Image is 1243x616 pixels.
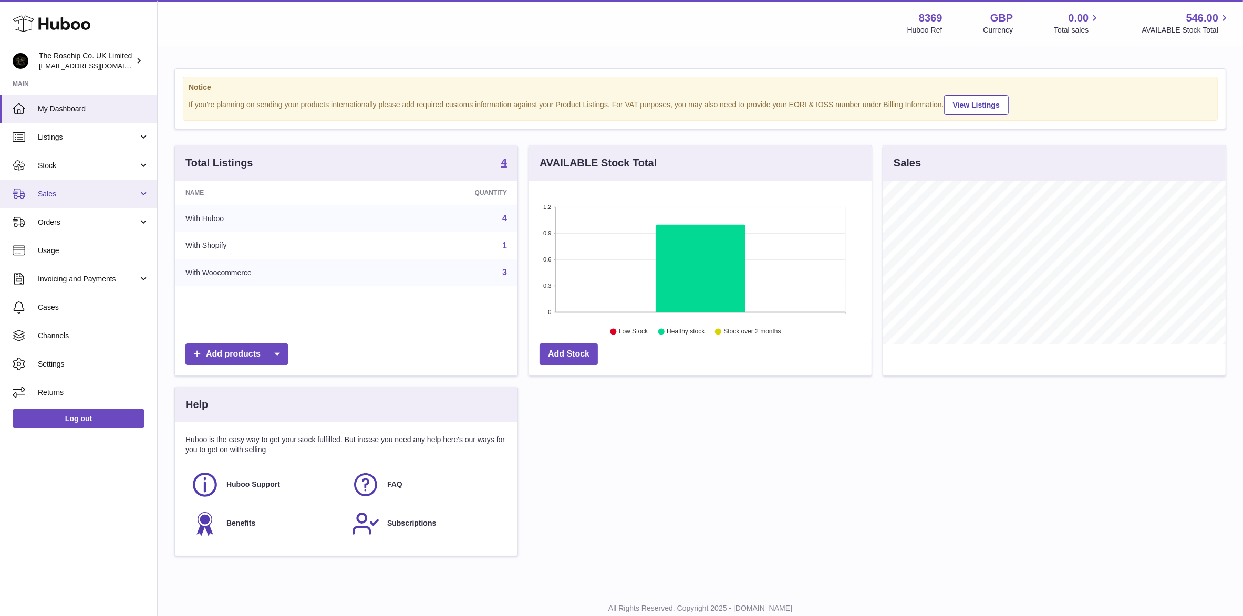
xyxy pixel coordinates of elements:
[543,283,551,289] text: 0.3
[191,471,341,499] a: Huboo Support
[543,230,551,236] text: 0.9
[38,132,138,142] span: Listings
[38,104,149,114] span: My Dashboard
[548,309,551,315] text: 0
[501,157,507,168] strong: 4
[38,331,149,341] span: Channels
[185,398,208,412] h3: Help
[1186,11,1218,25] span: 546.00
[175,232,388,259] td: With Shopify
[1069,11,1089,25] span: 0.00
[919,11,942,25] strong: 8369
[388,181,517,205] th: Quantity
[1054,11,1101,35] a: 0.00 Total sales
[351,509,502,538] a: Subscriptions
[38,161,138,171] span: Stock
[13,53,28,69] img: sales@eliteequineuk.com
[175,205,388,232] td: With Huboo
[502,268,507,277] a: 3
[990,11,1013,25] strong: GBP
[667,328,705,336] text: Healthy stock
[543,256,551,263] text: 0.6
[191,509,341,538] a: Benefits
[501,157,507,170] a: 4
[894,156,921,170] h3: Sales
[619,328,648,336] text: Low Stock
[38,274,138,284] span: Invoicing and Payments
[226,518,255,528] span: Benefits
[38,246,149,256] span: Usage
[185,343,288,365] a: Add products
[351,471,502,499] a: FAQ
[543,204,551,210] text: 1.2
[175,259,388,286] td: With Woocommerce
[39,51,133,71] div: The Rosehip Co. UK Limited
[1142,11,1230,35] a: 546.00 AVAILABLE Stock Total
[166,603,1235,613] p: All Rights Reserved. Copyright 2025 - [DOMAIN_NAME]
[38,217,138,227] span: Orders
[907,25,942,35] div: Huboo Ref
[38,302,149,312] span: Cases
[540,156,657,170] h3: AVAILABLE Stock Total
[39,61,154,70] span: [EMAIL_ADDRESS][DOMAIN_NAME]
[387,518,436,528] span: Subscriptions
[189,93,1212,115] div: If you're planning on sending your products internationally please add required customs informati...
[38,359,149,369] span: Settings
[723,328,781,336] text: Stock over 2 months
[38,189,138,199] span: Sales
[1054,25,1101,35] span: Total sales
[38,388,149,398] span: Returns
[175,181,388,205] th: Name
[387,479,402,489] span: FAQ
[226,479,280,489] span: Huboo Support
[185,156,253,170] h3: Total Listings
[189,82,1212,92] strong: Notice
[185,435,507,455] p: Huboo is the easy way to get your stock fulfilled. But incase you need any help here's our ways f...
[983,25,1013,35] div: Currency
[502,241,507,250] a: 1
[944,95,1009,115] a: View Listings
[13,409,144,428] a: Log out
[502,214,507,223] a: 4
[1142,25,1230,35] span: AVAILABLE Stock Total
[540,343,598,365] a: Add Stock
